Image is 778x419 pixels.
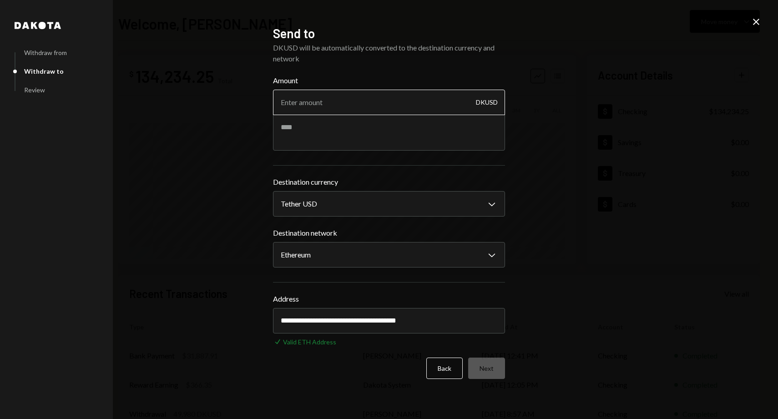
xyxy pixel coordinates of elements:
button: Destination currency [273,191,505,217]
input: Enter amount [273,90,505,115]
label: Destination network [273,227,505,238]
div: Withdraw to [24,67,64,75]
div: Review [24,86,45,94]
button: Destination network [273,242,505,268]
div: DKUSD [476,90,498,115]
div: Withdraw from [24,49,67,56]
div: DKUSD will be automatically converted to the destination currency and network [273,42,505,64]
button: Back [426,358,463,379]
h2: Send to [273,25,505,42]
div: Valid ETH Address [283,337,336,347]
label: Amount [273,75,505,86]
label: Destination currency [273,177,505,187]
label: Address [273,293,505,304]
